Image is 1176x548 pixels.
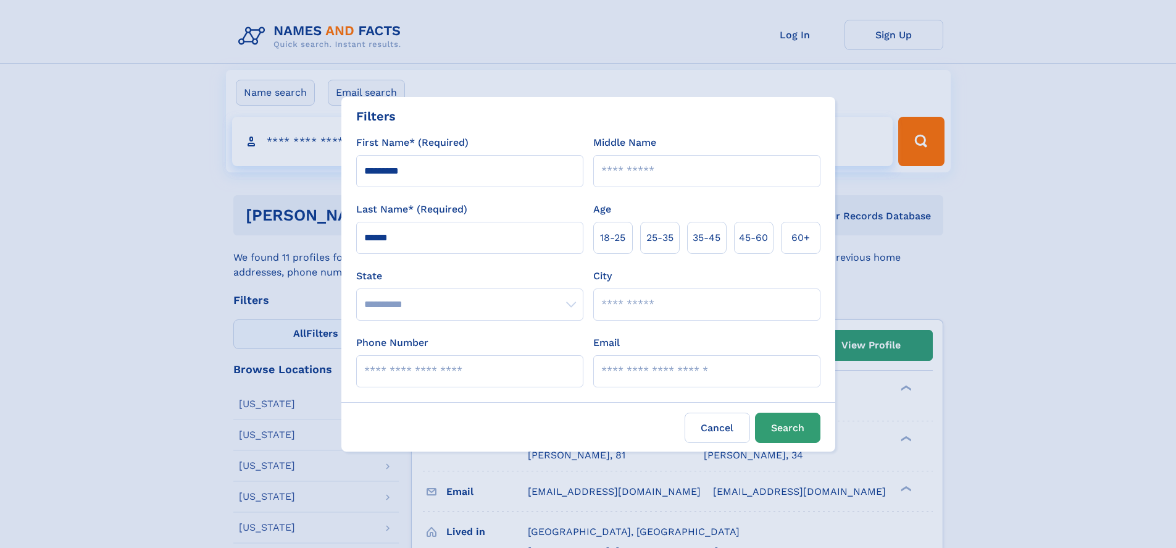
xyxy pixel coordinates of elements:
span: 18‑25 [600,230,625,245]
label: Email [593,335,620,350]
span: 60+ [791,230,810,245]
label: First Name* (Required) [356,135,469,150]
label: Middle Name [593,135,656,150]
div: Filters [356,107,396,125]
label: Cancel [685,413,750,443]
span: 35‑45 [693,230,720,245]
span: 25‑35 [646,230,673,245]
label: State [356,269,583,284]
button: Search [755,413,820,443]
label: City [593,269,612,284]
span: 45‑60 [739,230,768,245]
label: Age [593,202,611,217]
label: Phone Number [356,335,428,350]
label: Last Name* (Required) [356,202,467,217]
